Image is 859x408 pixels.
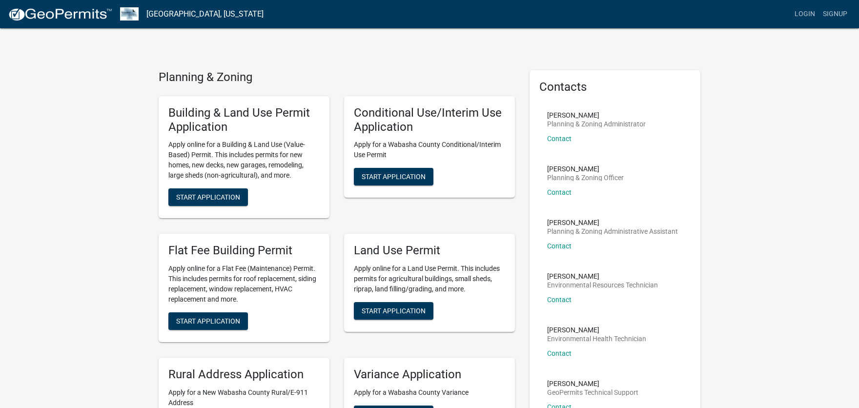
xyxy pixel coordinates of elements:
[547,389,638,396] p: GeoPermits Technical Support
[354,244,505,258] h5: Land Use Permit
[168,264,320,305] p: Apply online for a Flat Fee (Maintenance) Permit. This includes permits for roof replacement, sid...
[176,317,240,325] span: Start Application
[547,188,572,196] a: Contact
[819,5,851,23] a: Signup
[159,70,515,84] h4: Planning & Zoning
[354,140,505,160] p: Apply for a Wabasha County Conditional/Interim Use Permit
[176,193,240,201] span: Start Application
[547,165,624,172] p: [PERSON_NAME]
[168,140,320,181] p: Apply online for a Building & Land Use (Value-Based) Permit. This includes permits for new homes,...
[547,273,658,280] p: [PERSON_NAME]
[547,174,624,181] p: Planning & Zoning Officer
[354,264,505,294] p: Apply online for a Land Use Permit. This includes permits for agricultural buildings, small sheds...
[362,173,426,181] span: Start Application
[120,7,139,20] img: Wabasha County, Minnesota
[168,388,320,408] p: Apply for a New Wabasha County Rural/E-911 Address
[539,80,691,94] h5: Contacts
[547,349,572,357] a: Contact
[168,188,248,206] button: Start Application
[547,282,658,288] p: Environmental Resources Technician
[168,106,320,134] h5: Building & Land Use Permit Application
[547,242,572,250] a: Contact
[168,244,320,258] h5: Flat Fee Building Permit
[146,6,264,22] a: [GEOGRAPHIC_DATA], [US_STATE]
[547,228,678,235] p: Planning & Zoning Administrative Assistant
[547,135,572,143] a: Contact
[547,112,646,119] p: [PERSON_NAME]
[547,380,638,387] p: [PERSON_NAME]
[354,388,505,398] p: Apply for a Wabasha County Variance
[547,326,646,333] p: [PERSON_NAME]
[362,307,426,315] span: Start Application
[168,367,320,382] h5: Rural Address Application
[354,168,433,185] button: Start Application
[547,219,678,226] p: [PERSON_NAME]
[547,296,572,304] a: Contact
[354,367,505,382] h5: Variance Application
[168,312,248,330] button: Start Application
[791,5,819,23] a: Login
[547,335,646,342] p: Environmental Health Technician
[354,106,505,134] h5: Conditional Use/Interim Use Application
[354,302,433,320] button: Start Application
[547,121,646,127] p: Planning & Zoning Administrator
